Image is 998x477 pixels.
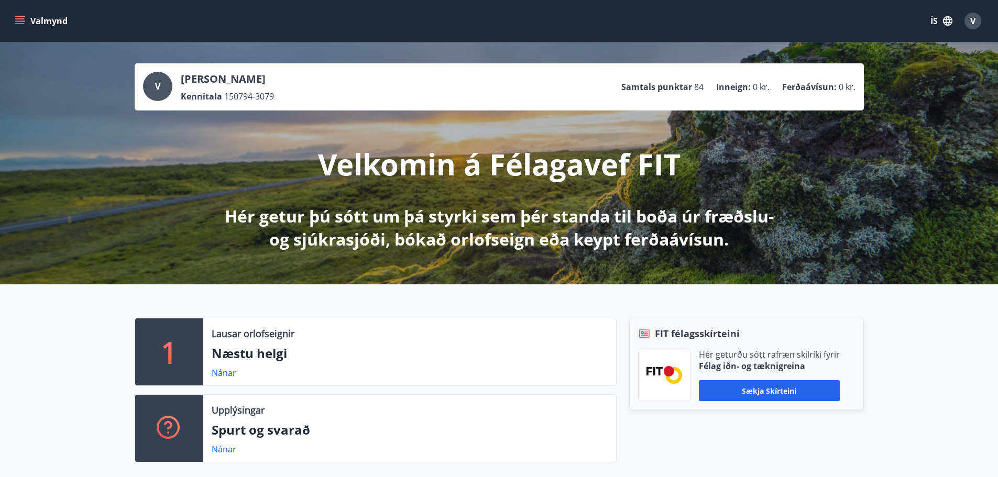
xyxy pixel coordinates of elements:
[753,81,770,93] span: 0 kr.
[155,81,160,92] span: V
[970,15,975,27] span: V
[223,205,776,251] p: Hér getur þú sótt um þá styrki sem þér standa til boða úr fræðslu- og sjúkrasjóði, bókað orlofsei...
[782,81,837,93] p: Ferðaávísun :
[181,72,274,86] p: [PERSON_NAME]
[212,367,236,379] a: Nánar
[839,81,856,93] span: 0 kr.
[925,12,958,30] button: ÍS
[699,360,840,372] p: Félag iðn- og tæknigreina
[13,12,72,30] button: menu
[646,366,682,383] img: FPQVkF9lTnNbbaRSFyT17YYeljoOGk5m51IhT0bO.png
[655,327,740,340] span: FIT félagsskírteini
[212,345,608,362] p: Næstu helgi
[960,8,985,34] button: V
[212,443,236,455] a: Nánar
[699,349,840,360] p: Hér geturðu sótt rafræn skilríki fyrir
[621,81,692,93] p: Samtals punktar
[181,91,222,102] p: Kennitala
[212,403,265,417] p: Upplýsingar
[699,380,840,401] button: Sækja skírteini
[161,332,178,372] p: 1
[318,144,681,184] p: Velkomin á Félagavef FIT
[694,81,704,93] span: 84
[212,327,294,340] p: Lausar orlofseignir
[716,81,751,93] p: Inneign :
[212,421,608,439] p: Spurt og svarað
[224,91,274,102] span: 150794-3079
